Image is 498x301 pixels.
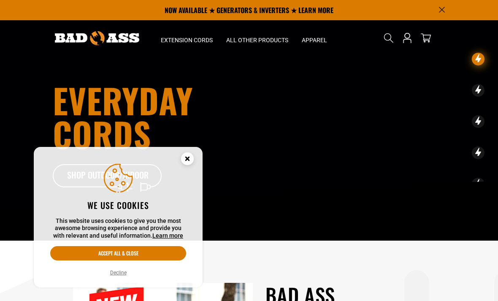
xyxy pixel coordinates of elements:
summary: Extension Cords [154,20,219,56]
button: Decline [108,268,129,277]
h1: Everyday cords [53,83,288,151]
a: Learn more [152,232,183,239]
button: Accept all & close [50,246,186,260]
summary: Search [382,31,395,45]
span: All Other Products [226,36,288,44]
h2: We use cookies [50,200,186,211]
summary: All Other Products [219,20,295,56]
span: Extension Cords [161,36,213,44]
p: This website uses cookies to give you the most awesome browsing experience and provide you with r... [50,217,186,240]
img: Bad Ass Extension Cords [55,31,139,45]
span: Apparel [302,36,327,44]
aside: Cookie Consent [34,147,203,288]
summary: Apparel [295,20,334,56]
